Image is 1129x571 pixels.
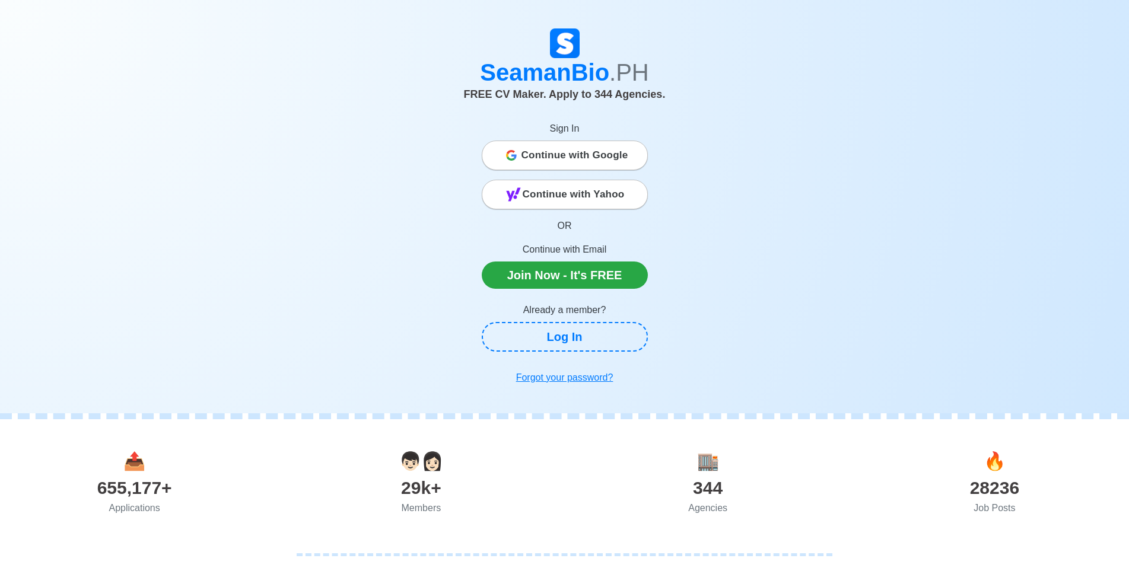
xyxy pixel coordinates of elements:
[482,122,648,136] p: Sign In
[278,501,564,515] div: Members
[482,141,648,170] button: Continue with Google
[399,451,443,471] span: users
[482,180,648,209] button: Continue with Yahoo
[123,451,145,471] span: applications
[565,474,851,501] div: 344
[609,59,649,85] span: .PH
[550,28,580,58] img: Logo
[464,88,666,100] span: FREE CV Maker. Apply to 344 Agencies.
[278,474,564,501] div: 29k+
[984,451,1006,471] span: jobs
[236,58,894,87] h1: SeamanBio
[482,219,648,233] p: OR
[482,303,648,317] p: Already a member?
[482,322,648,352] a: Log In
[521,143,628,167] span: Continue with Google
[482,366,648,390] a: Forgot your password?
[482,261,648,289] a: Join Now - It's FREE
[516,372,613,382] u: Forgot your password?
[523,183,625,206] span: Continue with Yahoo
[482,243,648,257] p: Continue with Email
[697,451,719,471] span: agencies
[565,501,851,515] div: Agencies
